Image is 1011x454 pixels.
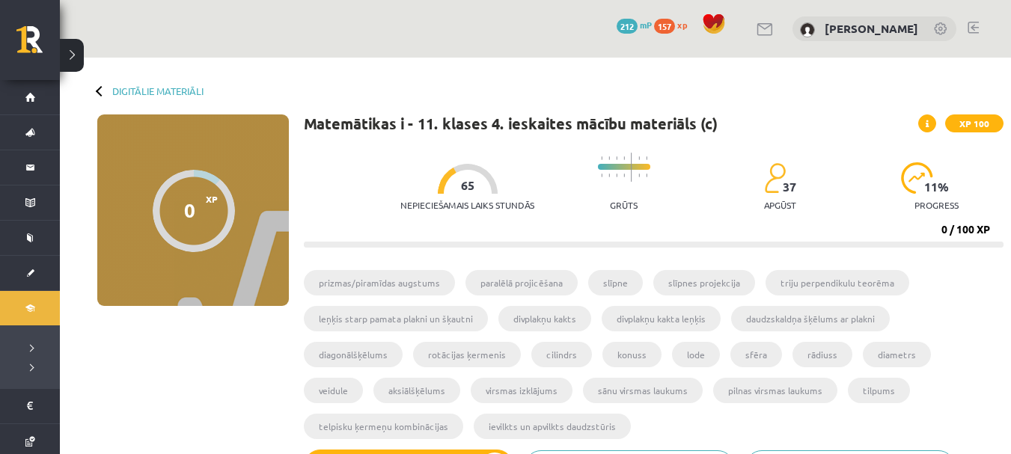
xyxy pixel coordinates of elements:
[601,174,602,177] img: icon-short-line-57e1e144782c952c97e751825c79c345078a6d821885a25fce030b3d8c18986b.svg
[914,200,959,210] p: progress
[825,21,918,36] a: [PERSON_NAME]
[924,180,950,194] span: 11 %
[646,174,647,177] img: icon-short-line-57e1e144782c952c97e751825c79c345078a6d821885a25fce030b3d8c18986b.svg
[413,342,521,367] li: rotācijas ķermenis
[304,378,363,403] li: veidule
[610,200,638,210] p: Grūts
[304,270,455,295] li: prizmas/piramīdas augstums
[901,162,933,194] img: icon-progress-161ccf0a02000e728c5f80fcf4c31c7af3da0e1684b2b1d7c360e028c24a22f1.svg
[583,378,703,403] li: sānu virsmas laukums
[792,342,852,367] li: rādiuss
[16,26,60,64] a: Rīgas 1. Tālmācības vidusskola
[863,342,931,367] li: diametrs
[498,306,591,331] li: divplakņu kakts
[646,156,647,160] img: icon-short-line-57e1e144782c952c97e751825c79c345078a6d821885a25fce030b3d8c18986b.svg
[461,179,474,192] span: 65
[400,200,534,210] p: Nepieciešamais laiks stundās
[304,414,463,439] li: telpisku ķermeņu kombinācijas
[677,19,687,31] span: xp
[848,378,910,403] li: tilpums
[640,19,652,31] span: mP
[764,162,786,194] img: students-c634bb4e5e11cddfef0936a35e636f08e4e9abd3cc4e673bd6f9a4125e45ecb1.svg
[623,156,625,160] img: icon-short-line-57e1e144782c952c97e751825c79c345078a6d821885a25fce030b3d8c18986b.svg
[471,378,572,403] li: virsmas izklājums
[654,19,694,31] a: 157 xp
[616,156,617,160] img: icon-short-line-57e1e144782c952c97e751825c79c345078a6d821885a25fce030b3d8c18986b.svg
[623,174,625,177] img: icon-short-line-57e1e144782c952c97e751825c79c345078a6d821885a25fce030b3d8c18986b.svg
[672,342,720,367] li: lode
[638,174,640,177] img: icon-short-line-57e1e144782c952c97e751825c79c345078a6d821885a25fce030b3d8c18986b.svg
[945,114,1004,132] span: XP 100
[112,85,204,96] a: Digitālie materiāli
[783,180,796,194] span: 37
[731,306,890,331] li: daudzskaldņa šķēlums ar plakni
[617,19,638,34] span: 212
[588,270,643,295] li: slīpne
[304,306,488,331] li: leņķis starp pamata plakni un šķautni
[465,270,578,295] li: paralēlā projicēšana
[617,19,652,31] a: 212 mP
[764,200,796,210] p: apgūst
[184,199,195,221] div: 0
[638,156,640,160] img: icon-short-line-57e1e144782c952c97e751825c79c345078a6d821885a25fce030b3d8c18986b.svg
[304,114,718,132] h1: Matemātikas i - 11. klases 4. ieskaites mācību materiāls (c)
[304,342,403,367] li: diagonālšķēlums
[616,174,617,177] img: icon-short-line-57e1e144782c952c97e751825c79c345078a6d821885a25fce030b3d8c18986b.svg
[602,342,662,367] li: konuss
[653,270,755,295] li: slīpnes projekcija
[373,378,460,403] li: aksiālšķēlums
[766,270,909,295] li: triju perpendikulu teorēma
[608,174,610,177] img: icon-short-line-57e1e144782c952c97e751825c79c345078a6d821885a25fce030b3d8c18986b.svg
[713,378,837,403] li: pilnas virsmas laukums
[474,414,631,439] li: ievilkts un apvilkts daudzstūris
[800,22,815,37] img: Tuong Khang Nguyen
[631,153,632,182] img: icon-long-line-d9ea69661e0d244f92f715978eff75569469978d946b2353a9bb055b3ed8787d.svg
[601,156,602,160] img: icon-short-line-57e1e144782c952c97e751825c79c345078a6d821885a25fce030b3d8c18986b.svg
[654,19,675,34] span: 157
[602,306,721,331] li: divplakņu kakta leņķis
[531,342,592,367] li: cilindrs
[730,342,782,367] li: sfēra
[608,156,610,160] img: icon-short-line-57e1e144782c952c97e751825c79c345078a6d821885a25fce030b3d8c18986b.svg
[206,194,218,204] span: XP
